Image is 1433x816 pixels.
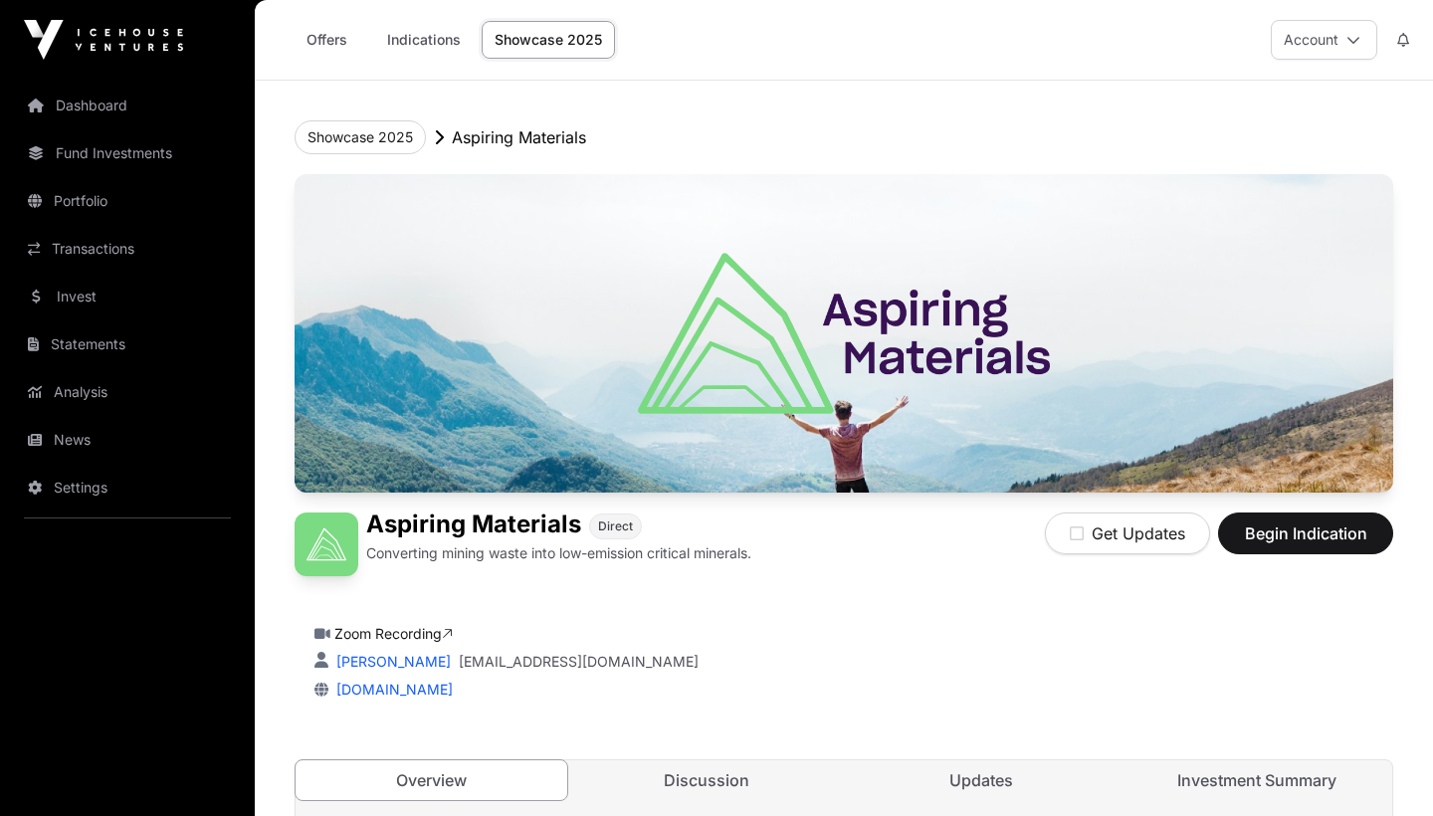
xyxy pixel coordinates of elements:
button: Begin Indication [1218,512,1393,554]
a: Updates [846,760,1118,800]
a: Overview [295,759,568,801]
a: News [16,418,239,462]
div: Widget de chat [1333,720,1433,816]
a: [PERSON_NAME] [332,653,451,670]
a: Zoom Recording [334,625,453,642]
button: Get Updates [1045,512,1210,554]
a: Statements [16,322,239,366]
p: Converting mining waste into low-emission critical minerals. [366,543,751,563]
a: Showcase 2025 [482,21,615,59]
a: Fund Investments [16,131,239,175]
a: Settings [16,466,239,510]
a: Transactions [16,227,239,271]
a: Portfolio [16,179,239,223]
a: Dashboard [16,84,239,127]
a: Investment Summary [1122,760,1393,800]
button: Showcase 2025 [295,120,426,154]
a: [DOMAIN_NAME] [328,681,453,698]
img: Aspiring Materials [295,174,1393,493]
span: Begin Indication [1243,521,1368,545]
img: Icehouse Ventures Logo [24,20,183,60]
a: Analysis [16,370,239,414]
p: Aspiring Materials [452,125,586,149]
a: [EMAIL_ADDRESS][DOMAIN_NAME] [459,652,699,672]
h1: Aspiring Materials [366,512,581,539]
a: Invest [16,275,239,318]
img: Aspiring Materials [295,512,358,576]
a: Discussion [571,760,843,800]
iframe: Chat Widget [1333,720,1433,816]
span: Direct [598,518,633,534]
a: Indications [374,21,474,59]
a: Offers [287,21,366,59]
a: Begin Indication [1218,532,1393,552]
button: Account [1271,20,1377,60]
